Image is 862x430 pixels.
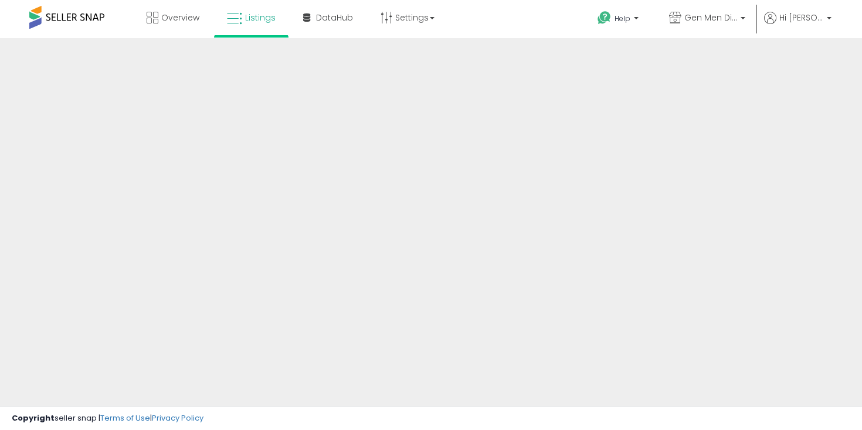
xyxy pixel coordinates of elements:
[597,11,612,25] i: Get Help
[152,412,203,424] a: Privacy Policy
[779,12,823,23] span: Hi [PERSON_NAME]
[245,12,276,23] span: Listings
[161,12,199,23] span: Overview
[100,412,150,424] a: Terms of Use
[12,412,55,424] strong: Copyright
[12,413,203,424] div: seller snap | |
[588,2,650,38] a: Help
[764,12,832,38] a: Hi [PERSON_NAME]
[615,13,630,23] span: Help
[316,12,353,23] span: DataHub
[684,12,737,23] span: Gen Men Distributor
